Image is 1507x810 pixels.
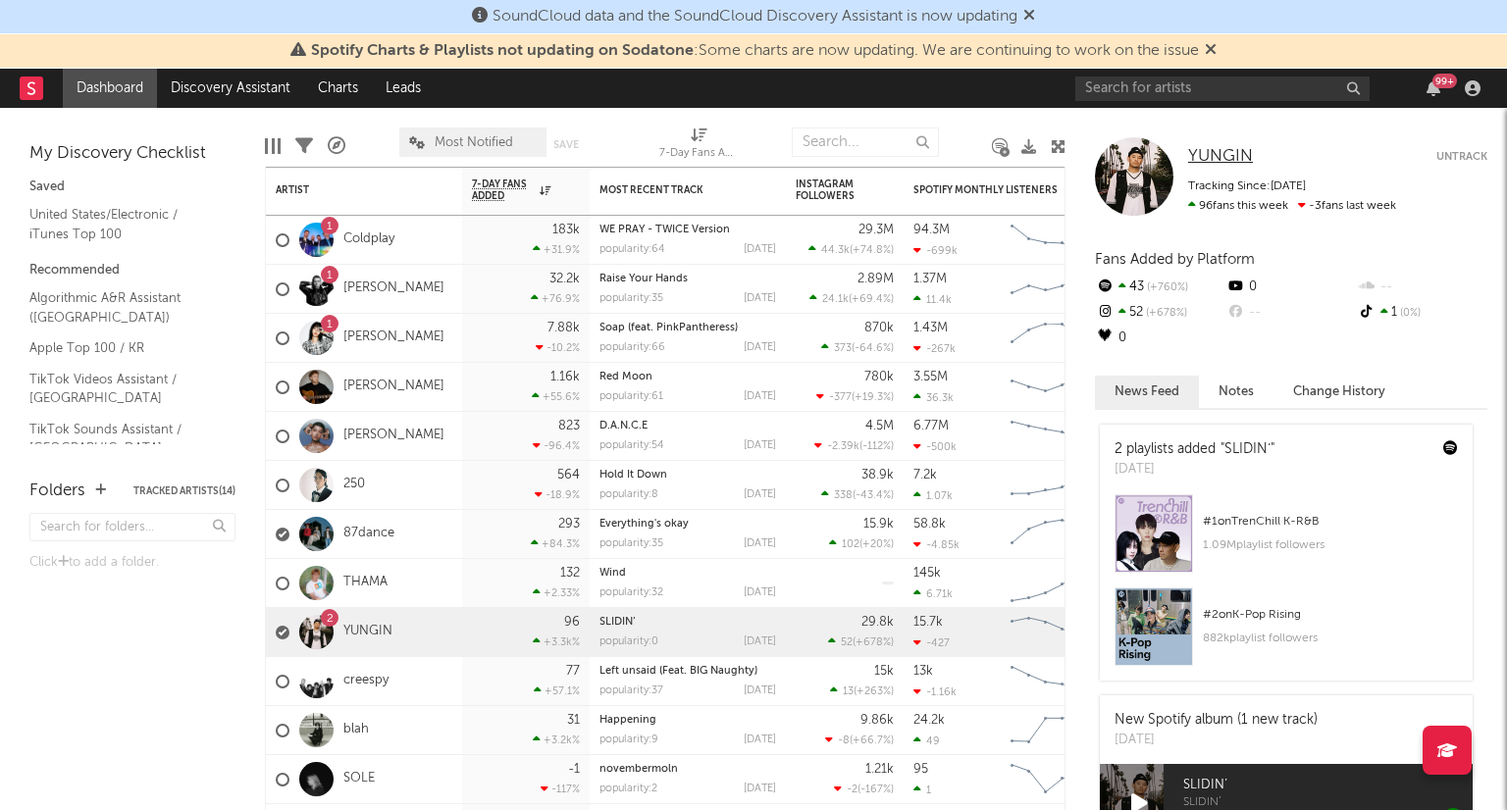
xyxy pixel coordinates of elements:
div: A&R Pipeline [328,118,345,175]
div: 2.89M [857,273,894,285]
a: Wind [599,568,626,579]
div: Artist [276,184,423,196]
div: -267k [913,342,956,355]
a: [PERSON_NAME] [343,428,444,444]
div: [DATE] [744,636,776,647]
a: TikTok Videos Assistant / [GEOGRAPHIC_DATA] [29,369,216,409]
span: +74.8 % [853,245,891,256]
span: +678 % [1143,308,1187,319]
button: Change History [1273,376,1405,408]
div: [DATE] [744,734,776,745]
div: 15.7k [913,616,943,629]
div: 11.4k [913,293,952,306]
span: +263 % [857,686,891,697]
div: +3.2k % [533,734,580,746]
span: 7-Day Fans Added [472,178,535,202]
a: United States/Electronic / iTunes Top 100 [29,204,216,244]
div: 293 [558,518,580,531]
div: popularity: 35 [599,538,663,549]
div: 0 [1225,275,1356,300]
div: ( ) [808,243,894,256]
span: +678 % [856,637,891,648]
div: 99 + [1432,74,1457,88]
div: SLIDIN’ [599,617,776,628]
a: [PERSON_NAME] [343,329,444,346]
div: # 1 on TrenChill K-R&B [1203,510,1458,533]
button: News Feed [1095,376,1199,408]
div: 2 playlists added [1115,439,1274,460]
div: [DATE] [744,440,776,451]
a: Algorithmic A&R Assistant ([GEOGRAPHIC_DATA]) [29,287,216,328]
div: [DATE] [744,489,776,500]
button: Notes [1199,376,1273,408]
span: SLIDIN’ [1183,774,1473,797]
span: 24.1k [822,294,849,305]
div: +84.3 % [531,537,580,550]
svg: Chart title [1002,363,1090,412]
a: THAMA [343,575,388,591]
a: SOLE [343,771,375,787]
div: 564 [557,469,580,481]
a: #2onK-Pop Rising882kplaylist followers [1100,587,1473,681]
svg: Chart title [1002,461,1090,510]
div: 95 [913,763,928,776]
div: Saved [29,176,235,199]
div: ( ) [809,292,894,305]
div: 183k [552,224,580,236]
a: Soap (feat. PinkPantheress) [599,323,738,333]
div: [DATE] [744,391,776,402]
div: -427 [913,636,950,649]
span: YUNGIN [1188,148,1253,165]
div: popularity: 32 [599,587,663,598]
div: +76.9 % [531,292,580,305]
div: 7-Day Fans Added (7-Day Fans Added) [659,142,738,166]
span: Dismiss [1023,9,1035,25]
a: Raise Your Hands [599,274,688,284]
div: ( ) [834,783,894,795]
div: [DATE] [744,538,776,549]
div: Raise Your Hands [599,274,776,284]
a: Charts [304,69,372,108]
div: Recommended [29,259,235,282]
div: 9.86k [860,714,894,727]
div: +57.1 % [534,684,580,697]
svg: Chart title [1002,314,1090,363]
div: +55.6 % [532,390,580,403]
div: Spotify Monthly Listeners [913,184,1061,196]
div: popularity: 0 [599,636,658,647]
div: popularity: 2 [599,784,657,794]
div: Most Recent Track [599,184,747,196]
svg: Chart title [1002,608,1090,657]
div: popularity: 35 [599,293,663,304]
div: Wind [599,568,776,579]
span: 102 [842,539,859,550]
a: Hold It Down [599,470,667,481]
a: creespy [343,673,389,689]
span: +19.3 % [855,392,891,403]
div: +3.3k % [533,635,580,648]
span: -112 % [862,441,891,452]
div: popularity: 54 [599,440,664,451]
a: 250 [343,477,365,493]
a: novembermoln [599,764,678,775]
span: 52 [841,637,853,648]
svg: Chart title [1002,559,1090,608]
div: 1.16k [550,371,580,383]
div: New Spotify album (1 new track) [1115,710,1318,731]
div: Soap (feat. PinkPantheress) [599,323,776,333]
a: YUNGIN [1188,147,1253,167]
div: Edit Columns [265,118,281,175]
div: [DATE] [744,244,776,255]
div: -96.4 % [533,439,580,452]
span: -3 fans last week [1188,200,1396,212]
div: 52 [1095,300,1225,326]
div: 1.21k [865,763,894,776]
span: Tracking Since: [DATE] [1188,180,1306,192]
div: [DATE] [744,342,776,353]
input: Search for folders... [29,513,235,541]
div: ( ) [828,635,894,648]
div: 1.43M [913,322,948,334]
div: popularity: 61 [599,391,663,402]
span: -43.4 % [856,490,891,501]
svg: Chart title [1002,412,1090,461]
